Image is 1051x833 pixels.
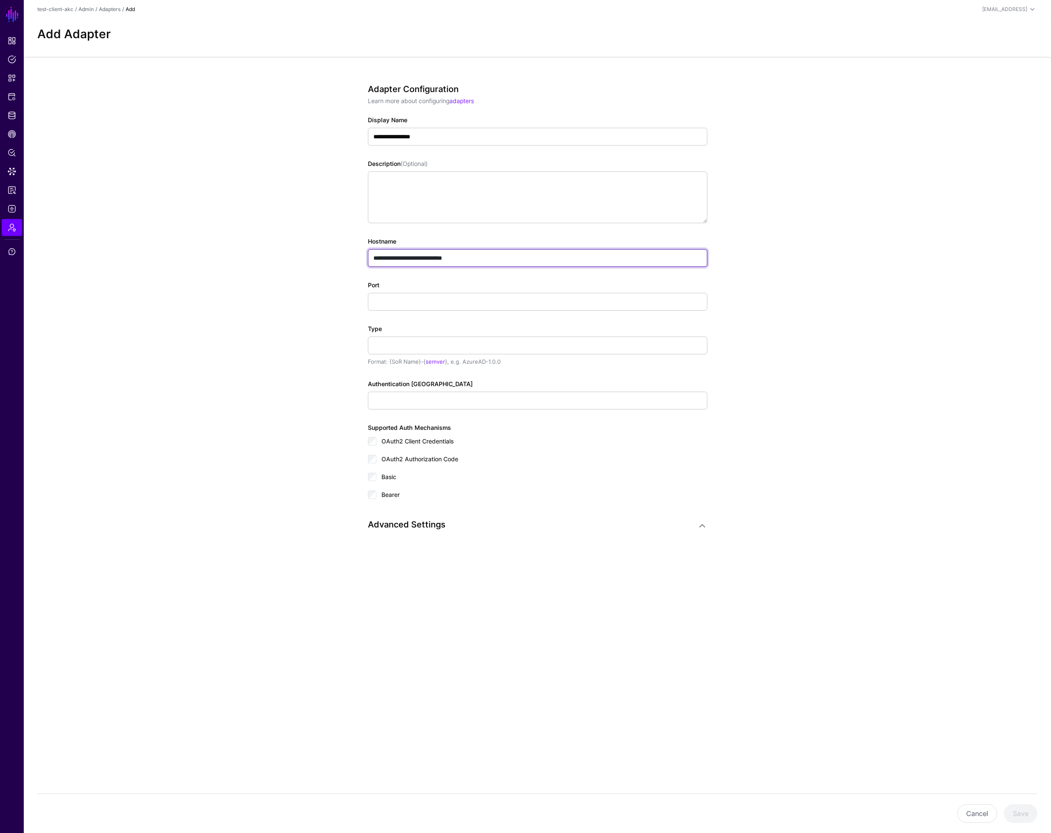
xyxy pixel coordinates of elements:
label: Hostname [368,237,396,246]
span: Support [8,247,16,256]
a: Admin [78,6,94,12]
a: Protected Systems [2,88,22,105]
a: Policies [2,51,22,68]
a: Logs [2,200,22,217]
label: Authentication [GEOGRAPHIC_DATA] [368,379,473,388]
strong: Add [126,6,135,12]
h2: Add Adapter [37,27,1037,42]
div: / [73,6,78,13]
a: Policy Lens [2,144,22,161]
div: Format: {SoR Name}-{ }, e.g. AzureAD-1.0.0 [368,358,707,366]
a: CAEP Hub [2,126,22,143]
div: [EMAIL_ADDRESS] [982,6,1027,13]
span: CAEP Hub [8,130,16,138]
label: Display Name [368,115,407,124]
span: Identity Data Fabric [8,111,16,120]
span: Dashboard [8,36,16,45]
span: Logs [8,205,16,213]
div: / [121,6,126,13]
label: Port [368,280,379,289]
div: / [94,6,99,13]
label: Type [368,324,382,333]
a: test-client-akc [37,6,73,12]
span: Bearer [381,491,400,498]
a: Data Lens [2,163,22,180]
span: OAuth2 Client Credentials [381,438,454,445]
span: Admin [8,223,16,232]
a: semver [426,358,445,365]
p: Learn more about configuring [368,96,707,105]
label: Description [368,159,428,168]
span: Basic [381,473,396,480]
button: Cancel [957,804,997,823]
a: Identity Data Fabric [2,107,22,124]
label: Supported Auth Mechanisms [368,423,451,432]
a: Adapters [99,6,121,12]
a: Admin [2,219,22,236]
a: Dashboard [2,32,22,49]
a: SGNL [5,5,20,24]
h3: Advanced Settings [368,519,690,530]
span: Snippets [8,74,16,82]
h3: Adapter Configuration [368,84,707,94]
span: Policies [8,55,16,64]
a: Reports [2,182,22,199]
span: OAuth2 Authorization Code [381,455,458,463]
a: Snippets [2,70,22,87]
a: adapters [449,97,474,104]
span: (Optional) [401,160,428,167]
span: Policy Lens [8,149,16,157]
span: Data Lens [8,167,16,176]
span: Protected Systems [8,93,16,101]
span: Reports [8,186,16,194]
